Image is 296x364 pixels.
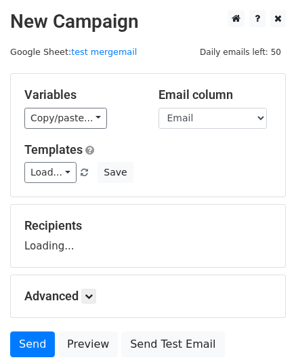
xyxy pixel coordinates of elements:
[24,108,107,129] a: Copy/paste...
[71,47,137,57] a: test mergemail
[24,142,83,157] a: Templates
[24,87,138,102] h5: Variables
[158,87,272,102] h5: Email column
[10,331,55,357] a: Send
[195,45,286,60] span: Daily emails left: 50
[24,218,272,233] h5: Recipients
[58,331,118,357] a: Preview
[24,218,272,254] div: Loading...
[10,47,137,57] small: Google Sheet:
[10,10,286,33] h2: New Campaign
[98,162,133,183] button: Save
[195,47,286,57] a: Daily emails left: 50
[24,289,272,304] h5: Advanced
[121,331,224,357] a: Send Test Email
[24,162,77,183] a: Load...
